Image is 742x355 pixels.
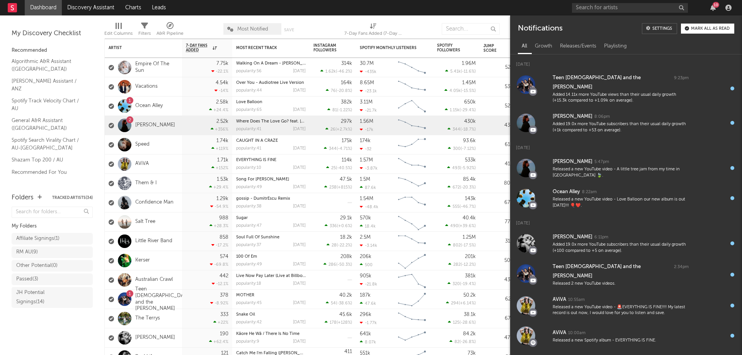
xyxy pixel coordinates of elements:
[331,89,336,93] span: 76
[510,138,742,153] div: [DATE]
[214,88,228,93] div: -14 %
[210,262,228,267] div: -69.8 %
[323,262,352,267] div: ( )
[341,100,352,105] div: 382k
[135,141,150,148] a: Speed
[510,321,742,351] a: AViVA10:00amReleased a new Spotify album - EVERYTHING IS FINE.
[12,260,93,272] a: Other Potential(0)
[453,147,461,151] span: 300
[553,187,580,197] div: Ocean Alley
[360,254,371,259] div: 206k
[109,46,167,50] div: Artist
[236,139,306,143] div: CAUGHT IN A CRAZE
[483,198,514,207] div: 67.0
[518,23,562,34] div: Notifications
[236,119,306,124] div: Where Does The Love Go? feat. Caztro
[217,177,228,182] div: 1.53k
[360,243,377,248] div: -3.14k
[327,243,352,248] div: ( )
[135,103,163,109] a: Ocean Alley
[284,28,294,32] button: Save
[135,161,149,167] a: AViVA
[360,138,371,143] div: 174k
[360,61,374,66] div: 30.7M
[395,193,429,212] svg: Chart title
[342,158,352,163] div: 114k
[324,146,352,151] div: ( )
[445,223,476,228] div: ( )
[236,216,248,220] a: Sugar
[236,293,254,297] a: MOTHER
[326,165,352,170] div: ( )
[395,116,429,135] svg: Chart title
[216,80,228,85] div: 4.54k
[360,216,371,221] div: 570k
[236,224,262,228] div: popularity: 47
[338,185,351,190] span: +815 %
[360,100,373,105] div: 3.11M
[483,121,514,130] div: 43.9
[325,223,352,228] div: ( )
[531,40,556,53] div: Growth
[395,135,429,155] svg: Chart title
[337,263,351,267] span: -50.3 %
[360,196,373,201] div: 1.54M
[338,108,351,112] span: -1.22 %
[568,330,585,336] div: 10:00am
[465,254,476,259] div: 201k
[395,212,429,232] svg: Chart title
[332,108,337,112] span: 81
[450,70,461,74] span: 5.41k
[211,243,228,248] div: -17.2 %
[236,274,321,278] a: Live Now Pay Later (Live at Billboard 1981)
[340,254,352,259] div: 208k
[329,147,337,151] span: 344
[209,185,228,190] div: +29.4 %
[553,295,566,304] div: AViVA
[395,77,429,97] svg: Chart title
[553,157,592,166] div: [PERSON_NAME]
[462,70,475,74] span: -11.6 %
[462,147,475,151] span: -7.12 %
[483,179,514,188] div: 80.4
[138,29,151,38] div: Filters
[340,216,352,221] div: 29.1k
[452,166,460,170] span: 493
[332,243,337,248] span: 28
[553,197,689,209] div: Released a new YouTube video - Love Balloon our new album is out [DATE]!!! 🎈❤️.
[236,313,255,317] a: Snake Oil
[293,146,306,151] div: [DATE]
[341,61,352,66] div: 314k
[135,257,150,264] a: Kerser
[135,238,172,245] a: Little River Band
[236,216,306,220] div: Sugar
[341,80,352,85] div: 164k
[448,204,476,209] div: ( )
[360,224,376,229] div: 18.4k
[510,54,742,70] div: [DATE]
[236,100,262,104] a: Love Balloon
[553,304,689,316] div: Released a new YouTube video - 🚨EVERYTHING IS FINE!!!! My latest record is out now, I would love ...
[236,146,261,151] div: popularity: 41
[209,107,228,112] div: +24.4 %
[12,222,93,231] div: My Folders
[293,69,306,73] div: [DATE]
[510,153,742,183] a: [PERSON_NAME]5:47pmReleased a new YouTube video - A little tree jam from my time in [GEOGRAPHIC_D...
[342,138,352,143] div: 175k
[360,146,371,151] div: -32
[510,183,742,213] a: Ocean Alley8:22amReleased a new YouTube video - Love Balloon our new album is out [DATE]!!! 🎈❤️.
[448,127,476,132] div: ( )
[463,235,476,240] div: 1.25M
[12,246,93,258] a: RM AU(9)
[510,213,742,228] div: [DATE]
[340,235,352,240] div: 18.2k
[293,243,306,247] div: [DATE]
[360,185,376,190] div: 87.6k
[12,57,85,73] a: Algorithmic A&R Assistant ([GEOGRAPHIC_DATA])
[12,287,93,308] a: JH Potential Signings(14)
[135,277,173,283] a: Australian Crawl
[360,177,370,182] div: 1.5M
[453,205,459,209] span: 555
[582,189,597,195] div: 8:22am
[344,29,402,38] div: 7-Day Fans Added (7-Day Fans Added)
